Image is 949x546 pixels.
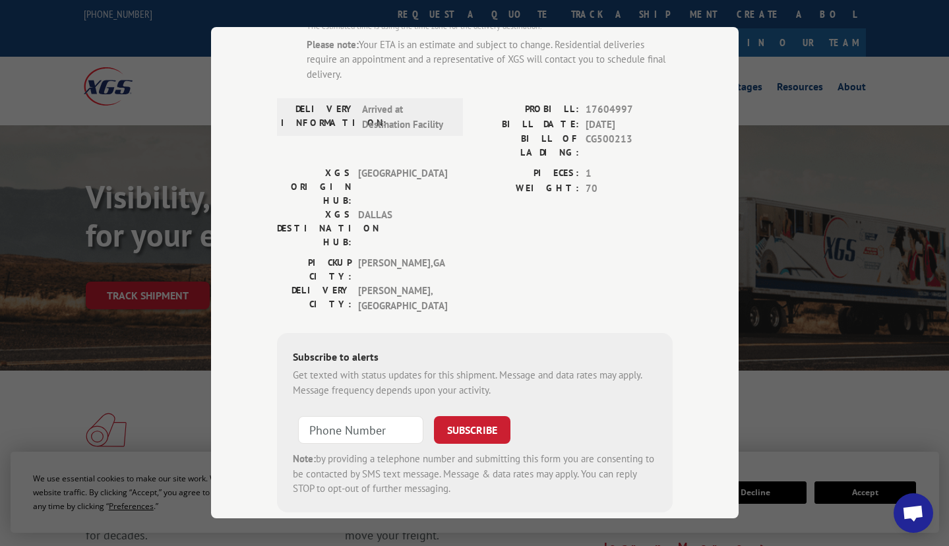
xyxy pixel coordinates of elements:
label: XGS ORIGIN HUB: [277,166,352,208]
span: Arrived at Destination Facility [362,102,451,132]
span: [PERSON_NAME] , [GEOGRAPHIC_DATA] [358,284,447,313]
label: PROBILL: [475,102,579,117]
span: DALLAS [358,208,447,249]
input: Phone Number [298,416,423,444]
strong: Please note: [307,38,359,51]
div: by providing a telephone number and submitting this form you are consenting to be contacted by SM... [293,452,657,497]
span: [GEOGRAPHIC_DATA] [358,166,447,208]
label: DELIVERY INFORMATION: [281,102,355,132]
span: [PERSON_NAME] , GA [358,256,447,284]
span: 1 [586,166,673,181]
label: BILL DATE: [475,117,579,133]
label: WEIGHT: [475,181,579,197]
label: PIECES: [475,166,579,181]
div: Subscribe to alerts [293,349,657,368]
span: 17604997 [586,102,673,117]
span: [DATE] [586,117,673,133]
label: XGS DESTINATION HUB: [277,208,352,249]
button: SUBSCRIBE [434,416,510,444]
label: BILL OF LADING: [475,132,579,160]
label: DELIVERY CITY: [277,284,352,313]
div: Get texted with status updates for this shipment. Message and data rates may apply. Message frequ... [293,368,657,398]
label: PICKUP CITY: [277,256,352,284]
div: Your ETA is an estimate and subject to change. Residential deliveries require an appointment and ... [307,38,673,82]
span: 70 [586,181,673,197]
div: Open chat [894,493,933,533]
strong: Note: [293,452,316,465]
span: CG500213 [586,132,673,160]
